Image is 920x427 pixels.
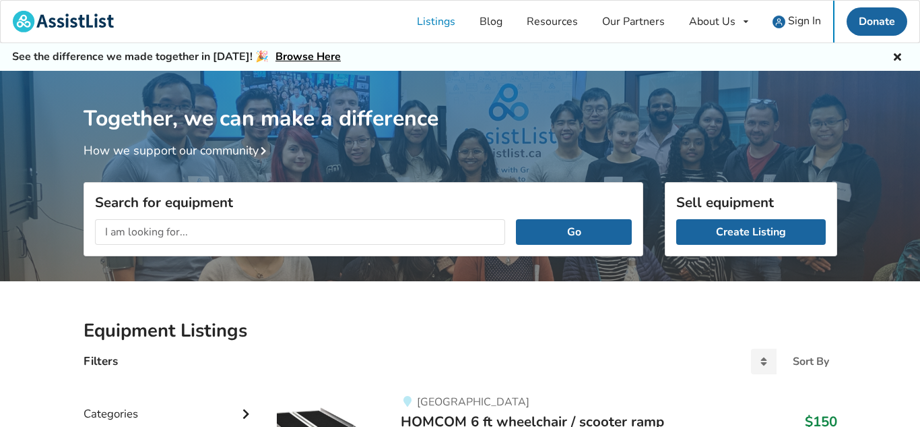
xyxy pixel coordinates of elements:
[13,11,114,32] img: assistlist-logo
[793,356,829,367] div: Sort By
[515,1,590,42] a: Resources
[689,16,735,27] div: About Us
[84,353,118,369] h4: Filters
[773,16,785,28] img: user icon
[590,1,677,42] a: Our Partners
[676,219,826,245] a: Create Listing
[95,194,632,211] h3: Search for equipment
[516,219,631,245] button: Go
[788,13,821,28] span: Sign In
[405,1,467,42] a: Listings
[676,194,826,211] h3: Sell equipment
[84,142,272,159] a: How we support our community
[847,7,907,36] a: Donate
[12,50,341,64] h5: See the difference we made together in [DATE]! 🎉
[275,49,341,64] a: Browse Here
[84,319,837,343] h2: Equipment Listings
[760,1,833,42] a: user icon Sign In
[467,1,515,42] a: Blog
[84,71,837,132] h1: Together, we can make a difference
[417,395,529,409] span: [GEOGRAPHIC_DATA]
[95,219,506,245] input: I am looking for...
